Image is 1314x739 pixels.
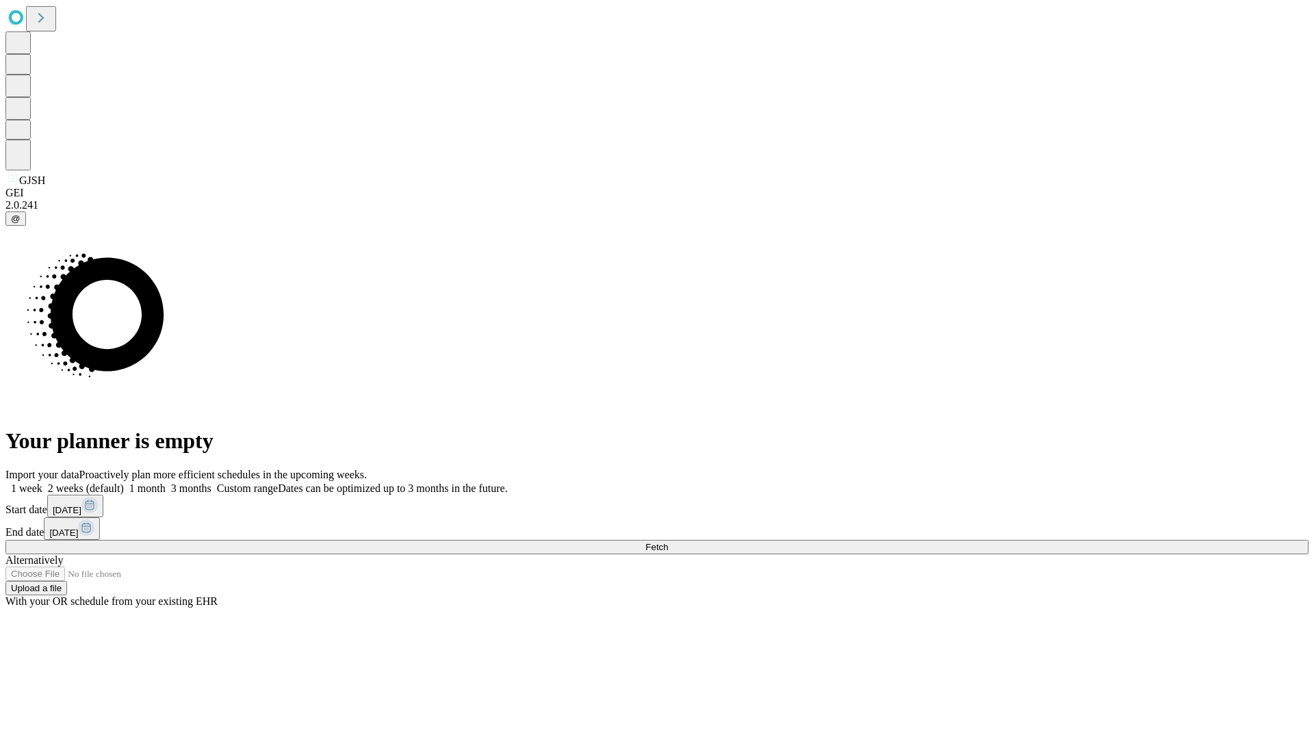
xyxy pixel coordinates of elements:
span: 3 months [171,482,211,494]
h1: Your planner is empty [5,428,1309,454]
button: Fetch [5,540,1309,554]
button: [DATE] [47,495,103,517]
div: GEI [5,187,1309,199]
span: [DATE] [49,528,78,538]
span: 1 month [129,482,166,494]
span: Custom range [217,482,278,494]
span: 1 week [11,482,42,494]
span: Import your data [5,469,79,480]
div: Start date [5,495,1309,517]
div: End date [5,517,1309,540]
button: Upload a file [5,581,67,595]
span: Fetch [645,542,668,552]
span: 2 weeks (default) [48,482,124,494]
span: [DATE] [53,505,81,515]
span: Alternatively [5,554,63,566]
span: Dates can be optimized up to 3 months in the future. [278,482,507,494]
span: GJSH [19,174,45,186]
button: @ [5,211,26,226]
span: With your OR schedule from your existing EHR [5,595,218,607]
div: 2.0.241 [5,199,1309,211]
span: Proactively plan more efficient schedules in the upcoming weeks. [79,469,367,480]
button: [DATE] [44,517,100,540]
span: @ [11,213,21,224]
